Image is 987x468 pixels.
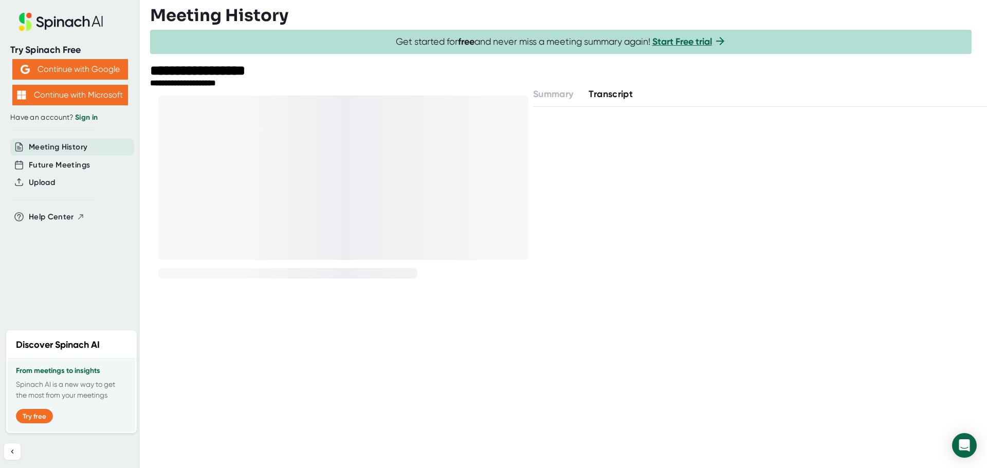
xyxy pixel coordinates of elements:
span: Get started for and never miss a meeting summary again! [396,36,726,48]
h3: Meeting History [150,6,288,25]
span: Transcript [589,88,633,100]
a: Start Free trial [652,36,712,47]
div: Have an account? [10,113,130,122]
img: Aehbyd4JwY73AAAAAElFTkSuQmCC [21,65,30,74]
div: Try Spinach Free [10,44,130,56]
button: Meeting History [29,141,87,153]
button: Try free [16,409,53,423]
span: Summary [533,88,573,100]
button: Transcript [589,87,633,101]
div: Open Intercom Messenger [952,433,977,458]
button: Help Center [29,211,85,223]
button: Future Meetings [29,159,90,171]
button: Summary [533,87,573,101]
b: free [458,36,474,47]
h3: From meetings to insights [16,367,127,375]
button: Continue with Microsoft [12,85,128,105]
button: Continue with Google [12,59,128,80]
h2: Discover Spinach AI [16,338,100,352]
span: Help Center [29,211,74,223]
button: Upload [29,177,55,189]
button: Collapse sidebar [4,443,21,460]
p: Spinach AI is a new way to get the most from your meetings [16,379,127,401]
a: Sign in [75,113,98,122]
